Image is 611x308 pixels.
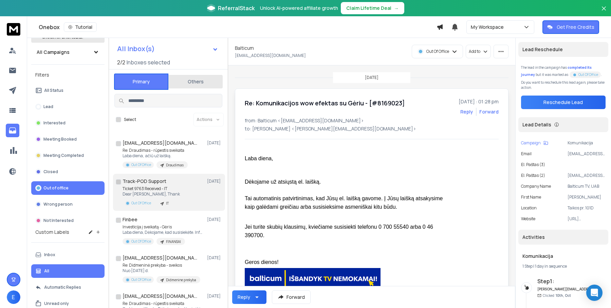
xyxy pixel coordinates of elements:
button: Tutorial [64,22,97,32]
div: | [522,264,604,269]
p: from: Balticum <[EMAIL_ADDRESS][DOMAIN_NAME]> [245,117,499,124]
span: completed its journey [521,65,592,77]
span: 1 Step [522,263,533,269]
p: All Status [44,88,63,93]
p: Meeting Completed [43,153,84,158]
p: [DATE] [207,140,222,146]
h1: All Inbox(s) [117,45,155,52]
button: Meeting Booked [31,132,105,146]
p: El. paštas (2) [521,173,545,178]
button: Get Free Credits [542,20,599,34]
p: Company Name [521,184,551,189]
p: Unread only [44,301,69,306]
p: Dear [PERSON_NAME], Thank [123,191,180,197]
span: Tai automatinis patvirtinimas, kad Jūsų el. laišką gavome. Į Jūsų laišką atsakysime kaip galėdami... [245,196,444,210]
label: Select [124,117,136,122]
p: Inbox [44,252,55,258]
button: Not Interested [31,214,105,227]
p: Campaign [521,140,541,146]
span: Geros dienos! [245,259,279,265]
p: FINANSAI [166,239,181,244]
div: Onebox [39,22,437,32]
p: Komunikacija [568,140,606,146]
p: Automatic Replies [44,285,81,290]
h1: Balticum [235,45,254,52]
button: Others [168,74,223,89]
p: Out of office [43,185,69,191]
button: Campaign [521,140,548,146]
h1: [EMAIL_ADDRESS][DOMAIN_NAME] [123,293,197,300]
p: Balticum TV, UAB [568,184,606,189]
p: Re: Draudimas - rūpestis sveikata [123,301,204,306]
button: Out of office [31,181,105,195]
p: First Name [521,194,541,200]
h6: [PERSON_NAME][EMAIL_ADDRESS][DOMAIN_NAME] [537,287,597,292]
p: [EMAIL_ADDRESS][DOMAIN_NAME] [235,53,306,58]
button: Closed [31,165,105,179]
p: to: [PERSON_NAME] <[PERSON_NAME][EMAIL_ADDRESS][DOMAIN_NAME]> [245,125,499,132]
p: location [521,205,537,211]
p: website [521,216,535,222]
span: Dėkojame už atsiųstą el. laišką. [245,179,321,185]
span: → [394,5,399,12]
span: ReferralStack [218,4,255,12]
span: 10th, Oct [556,293,571,298]
div: Reply [238,294,250,301]
button: Lead [31,100,105,114]
button: Automatic Replies [31,281,105,294]
p: Wrong person [43,202,73,207]
h1: All Campaigns [37,49,70,56]
p: Taikos pr. 101D [568,205,606,211]
p: Out Of Office [131,201,151,206]
p: Meeting Booked [43,137,77,142]
p: Lead Reschedule [522,46,563,53]
h3: Filters [31,70,105,80]
p: Out Of Office [578,72,598,77]
p: Do you want to reschedule this lead again, please take action. [521,80,606,90]
button: Reply [460,108,473,115]
div: Forward [479,108,499,115]
p: Investicija į sveikatą - Gėris [123,224,204,230]
h1: [EMAIL_ADDRESS][DOMAIN_NAME] [123,254,197,261]
p: Email [521,151,532,157]
p: [DATE] : 01:28 pm [459,98,499,105]
p: IT [166,201,169,206]
p: Add to [469,49,480,54]
button: Claim Lifetime Deal→ [341,2,404,14]
button: All Inbox(s) [112,42,224,56]
h1: Re: Komunikacijos wow efektas su Gėriu - [#8169023] [245,98,405,108]
h3: Inboxes selected [127,58,170,66]
p: [URL][DOMAIN_NAME] [568,216,606,222]
span: Laba diena, [245,156,273,161]
h1: [EMAIL_ADDRESS][DOMAIN_NAME] [123,140,197,146]
p: Out Of Office [131,277,151,282]
div: The lead in the campaign has but it was marked as . [521,65,606,77]
h1: Track-POD Support [123,178,166,185]
button: Close banner [599,4,608,20]
button: Meeting Completed [31,149,105,162]
button: Forward [272,290,311,304]
button: All Campaigns [31,45,105,59]
p: All [44,268,49,274]
p: Clicked [543,293,571,298]
h1: Komunikacija [522,253,604,260]
p: My Workspace [471,24,506,30]
p: [DATE] [207,179,222,184]
button: Inbox [31,248,105,262]
div: Open Intercom Messenger [586,285,603,301]
button: Primary [114,74,168,90]
span: 1 day in sequence [535,263,567,269]
p: Re: Draudimas - rūpestis sveikata [123,148,188,153]
button: Reply [232,290,266,304]
p: Not Interested [43,218,74,223]
p: Lead [43,104,53,109]
p: [DATE] [207,293,222,299]
p: [EMAIL_ADDRESS][DOMAIN_NAME] [568,173,606,178]
p: [DATE] [207,217,222,222]
button: E [7,290,20,304]
button: Wrong person [31,198,105,211]
h6: Step 1 : [537,277,597,285]
p: Ticket 9763 Received - IT [123,186,180,191]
